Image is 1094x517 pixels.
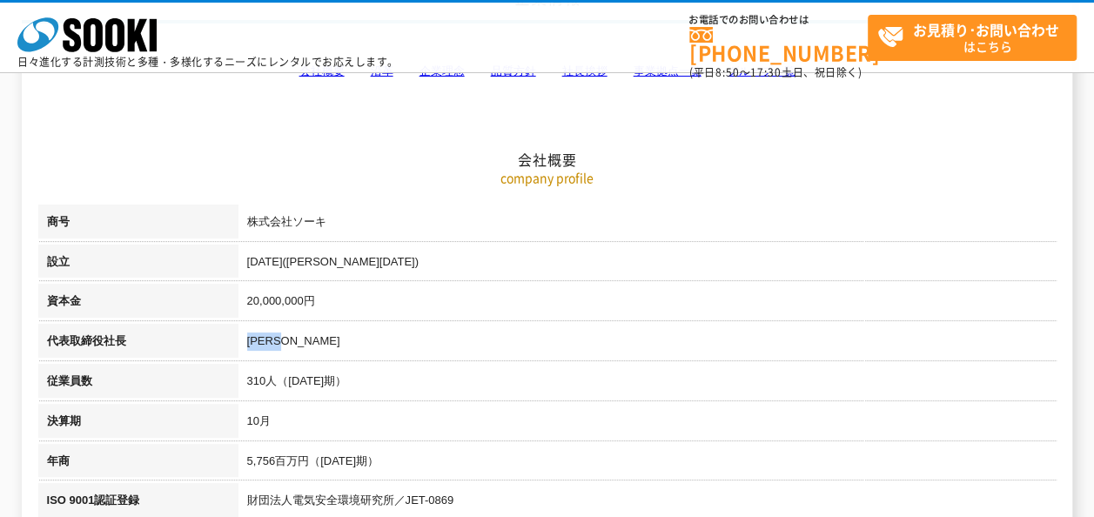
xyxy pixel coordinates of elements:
[238,284,1057,324] td: 20,000,000円
[38,284,238,324] th: 資本金
[689,15,868,25] span: お電話でのお問い合わせは
[38,205,238,245] th: 商号
[238,404,1057,444] td: 10月
[38,404,238,444] th: 決算期
[238,444,1057,484] td: 5,756百万円（[DATE]期）
[17,57,399,67] p: 日々進化する計測技術と多種・多様化するニーズにレンタルでお応えします。
[715,64,740,80] span: 8:50
[38,364,238,404] th: 従業員数
[689,64,862,80] span: (平日 ～ 土日、祝日除く)
[38,245,238,285] th: 設立
[38,324,238,364] th: 代表取締役社長
[38,444,238,484] th: 年商
[238,364,1057,404] td: 310人（[DATE]期）
[238,324,1057,364] td: [PERSON_NAME]
[877,16,1076,59] span: はこちら
[750,64,782,80] span: 17:30
[913,19,1059,40] strong: お見積り･お問い合わせ
[238,205,1057,245] td: 株式会社ソーキ
[238,245,1057,285] td: [DATE]([PERSON_NAME][DATE])
[38,169,1057,187] p: company profile
[689,27,868,63] a: [PHONE_NUMBER]
[868,15,1077,61] a: お見積り･お問い合わせはこちら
